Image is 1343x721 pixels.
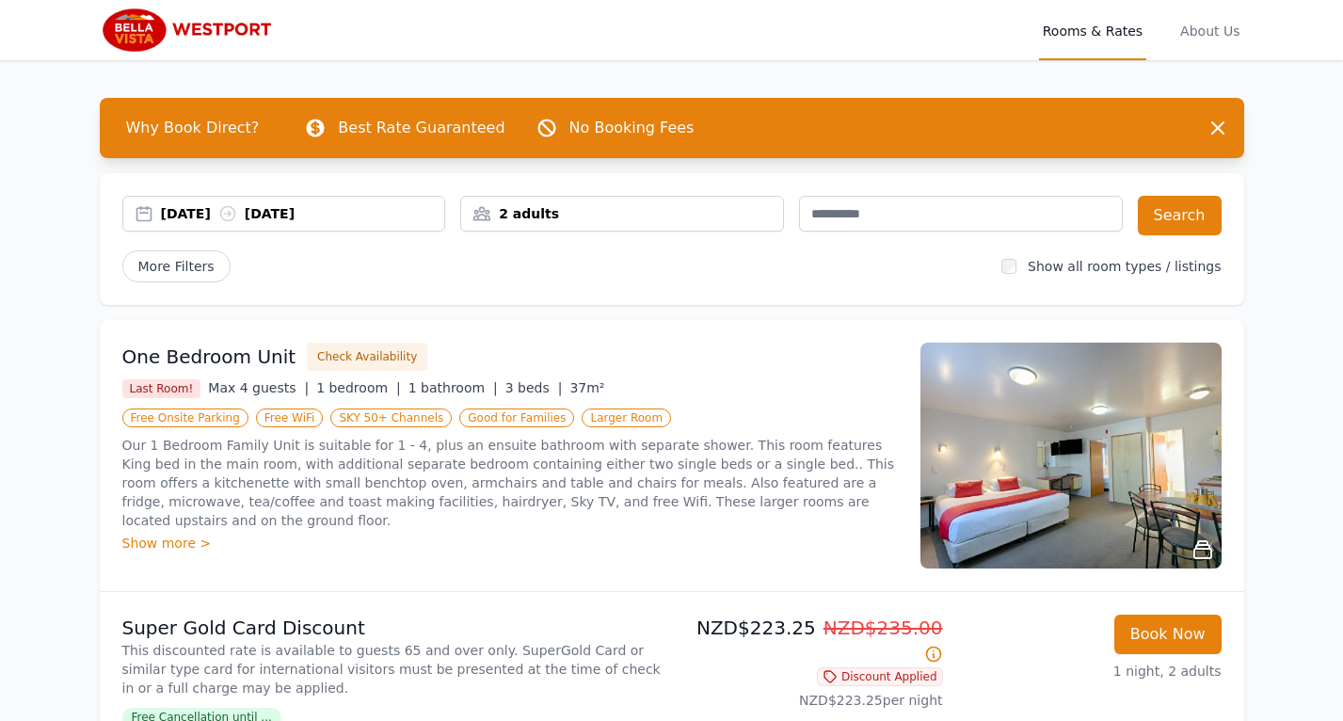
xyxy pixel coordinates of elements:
[122,615,664,641] p: Super Gold Card Discount
[330,409,452,427] span: SKY 50+ Channels
[100,8,280,53] img: Bella Vista Westport
[679,691,943,710] p: NZD$223.25 per night
[461,204,783,223] div: 2 adults
[307,343,427,371] button: Check Availability
[161,204,445,223] div: [DATE] [DATE]
[122,409,248,427] span: Free Onsite Parking
[122,344,296,370] h3: One Bedroom Unit
[316,380,401,395] span: 1 bedroom |
[122,436,898,530] p: Our 1 Bedroom Family Unit is suitable for 1 - 4, plus an ensuite bathroom with separate shower. T...
[1028,259,1221,274] label: Show all room types / listings
[338,117,504,139] p: Best Rate Guaranteed
[122,379,201,398] span: Last Room!
[122,641,664,697] p: This discounted rate is available to guests 65 and over only. SuperGold Card or similar type card...
[569,380,604,395] span: 37m²
[582,409,671,427] span: Larger Room
[958,662,1222,681] p: 1 night, 2 adults
[679,615,943,667] p: NZD$223.25
[817,667,943,686] span: Discount Applied
[1138,196,1222,235] button: Search
[122,250,231,282] span: More Filters
[569,117,695,139] p: No Booking Fees
[408,380,498,395] span: 1 bathroom |
[459,409,574,427] span: Good for Families
[505,380,563,395] span: 3 beds |
[208,380,309,395] span: Max 4 guests |
[823,617,943,639] span: NZD$235.00
[256,409,324,427] span: Free WiFi
[111,109,275,147] span: Why Book Direct?
[1114,615,1222,654] button: Book Now
[122,534,898,553] div: Show more >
